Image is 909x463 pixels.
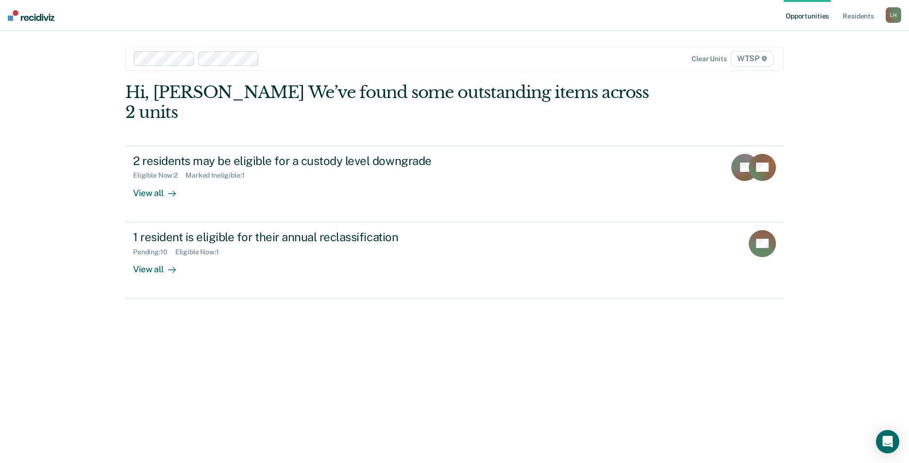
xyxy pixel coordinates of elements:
div: Pending : 10 [133,248,175,256]
div: Eligible Now : 2 [133,171,185,180]
div: L H [886,7,901,23]
div: Hi, [PERSON_NAME] We’ve found some outstanding items across 2 units [125,83,652,122]
img: Recidiviz [8,10,54,21]
a: 2 residents may be eligible for a custody level downgradeEligible Now:2Marked Ineligible:1View all [125,146,784,222]
a: 1 resident is eligible for their annual reclassificationPending:10Eligible Now:1View all [125,222,784,298]
div: View all [133,180,187,198]
div: 1 resident is eligible for their annual reclassification [133,230,474,244]
div: View all [133,256,187,275]
span: WTSP [731,51,774,66]
div: Open Intercom Messenger [876,430,899,453]
div: Eligible Now : 1 [175,248,227,256]
div: Clear units [691,55,727,63]
div: 2 residents may be eligible for a custody level downgrade [133,154,474,168]
div: Marked Ineligible : 1 [185,171,252,180]
button: LH [886,7,901,23]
